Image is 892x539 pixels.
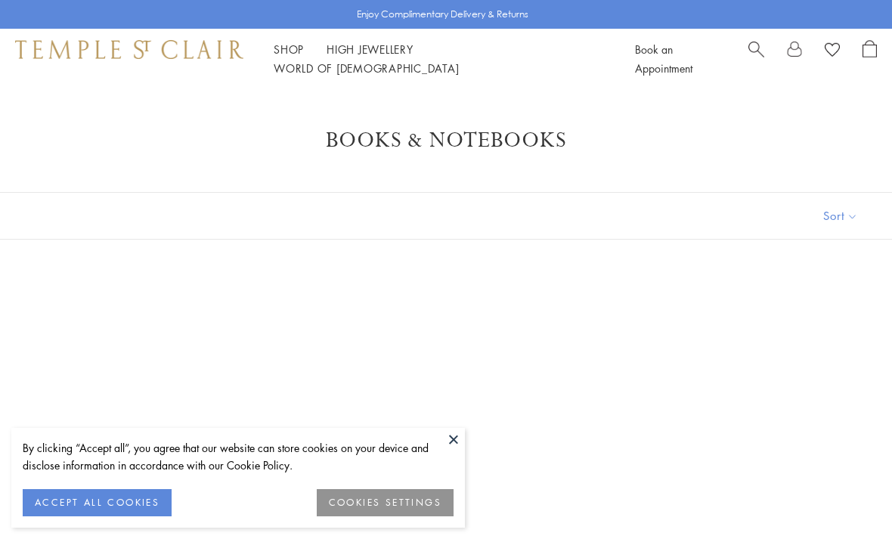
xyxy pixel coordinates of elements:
button: COOKIES SETTINGS [317,489,454,516]
a: Search [748,40,764,78]
a: ShopShop [274,42,304,57]
a: Open Shopping Bag [863,40,877,78]
iframe: Gorgias live chat messenger [816,468,877,524]
div: By clicking “Accept all”, you agree that our website can store cookies on your device and disclos... [23,439,454,474]
nav: Main navigation [274,40,601,78]
a: Book an Appointment [635,42,692,76]
a: View Wishlist [825,40,840,63]
h1: Books & Notebooks [60,127,832,154]
a: Libra Notebook [602,277,854,529]
button: Show sort by [789,193,892,239]
a: World of [DEMOGRAPHIC_DATA]World of [DEMOGRAPHIC_DATA] [274,60,459,76]
p: Enjoy Complimentary Delivery & Returns [357,7,528,22]
img: Temple St. Clair [15,40,243,58]
a: Alchemy: A Passion for Jewels [38,277,290,529]
a: High JewelleryHigh Jewellery [327,42,413,57]
a: The Golden Menagerie [320,277,571,529]
button: ACCEPT ALL COOKIES [23,489,172,516]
